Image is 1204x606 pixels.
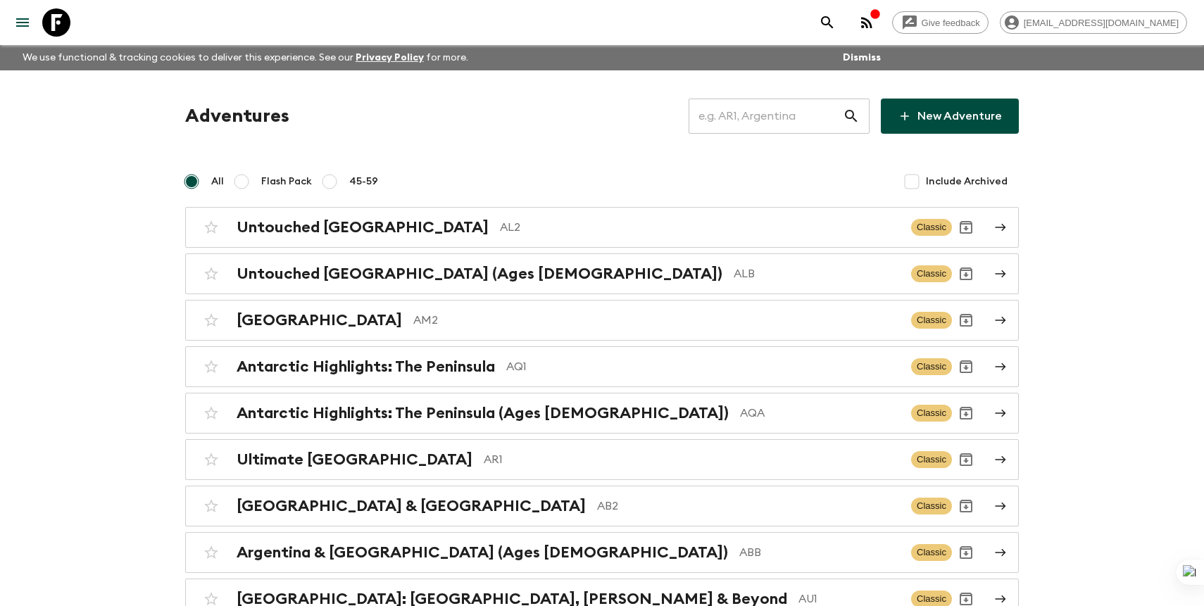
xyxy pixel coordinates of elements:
[952,260,980,288] button: Archive
[484,451,900,468] p: AR1
[1000,11,1187,34] div: [EMAIL_ADDRESS][DOMAIN_NAME]
[185,253,1019,294] a: Untouched [GEOGRAPHIC_DATA] (Ages [DEMOGRAPHIC_DATA])ALBClassicArchive
[952,399,980,427] button: Archive
[237,265,722,283] h2: Untouched [GEOGRAPHIC_DATA] (Ages [DEMOGRAPHIC_DATA])
[17,45,474,70] p: We use functional & tracking cookies to deliver this experience. See our for more.
[739,544,900,561] p: ABB
[349,175,378,189] span: 45-59
[911,312,952,329] span: Classic
[185,102,289,130] h1: Adventures
[914,18,988,28] span: Give feedback
[911,265,952,282] span: Classic
[881,99,1019,134] a: New Adventure
[185,393,1019,434] a: Antarctic Highlights: The Peninsula (Ages [DEMOGRAPHIC_DATA])AQAClassicArchive
[952,306,980,334] button: Archive
[892,11,989,34] a: Give feedback
[839,48,884,68] button: Dismiss
[185,346,1019,387] a: Antarctic Highlights: The PeninsulaAQ1ClassicArchive
[237,311,402,329] h2: [GEOGRAPHIC_DATA]
[237,497,586,515] h2: [GEOGRAPHIC_DATA] & [GEOGRAPHIC_DATA]
[689,96,843,136] input: e.g. AR1, Argentina
[185,439,1019,480] a: Ultimate [GEOGRAPHIC_DATA]AR1ClassicArchive
[952,538,980,567] button: Archive
[740,405,900,422] p: AQA
[952,353,980,381] button: Archive
[911,405,952,422] span: Classic
[911,219,952,236] span: Classic
[185,486,1019,526] a: [GEOGRAPHIC_DATA] & [GEOGRAPHIC_DATA]AB2ClassicArchive
[500,219,900,236] p: AL2
[8,8,37,37] button: menu
[911,498,952,515] span: Classic
[952,492,980,520] button: Archive
[911,358,952,375] span: Classic
[237,358,495,376] h2: Antarctic Highlights: The Peninsula
[237,450,472,469] h2: Ultimate [GEOGRAPHIC_DATA]
[237,543,728,562] h2: Argentina & [GEOGRAPHIC_DATA] (Ages [DEMOGRAPHIC_DATA])
[1016,18,1186,28] span: [EMAIL_ADDRESS][DOMAIN_NAME]
[813,8,841,37] button: search adventures
[185,207,1019,248] a: Untouched [GEOGRAPHIC_DATA]AL2ClassicArchive
[506,358,900,375] p: AQ1
[356,53,424,63] a: Privacy Policy
[185,300,1019,341] a: [GEOGRAPHIC_DATA]AM2ClassicArchive
[261,175,312,189] span: Flash Pack
[597,498,900,515] p: AB2
[237,218,489,236] h2: Untouched [GEOGRAPHIC_DATA]
[237,404,729,422] h2: Antarctic Highlights: The Peninsula (Ages [DEMOGRAPHIC_DATA])
[185,532,1019,573] a: Argentina & [GEOGRAPHIC_DATA] (Ages [DEMOGRAPHIC_DATA])ABBClassicArchive
[952,446,980,474] button: Archive
[952,213,980,241] button: Archive
[926,175,1008,189] span: Include Archived
[911,451,952,468] span: Classic
[911,544,952,561] span: Classic
[413,312,900,329] p: AM2
[734,265,900,282] p: ALB
[211,175,224,189] span: All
